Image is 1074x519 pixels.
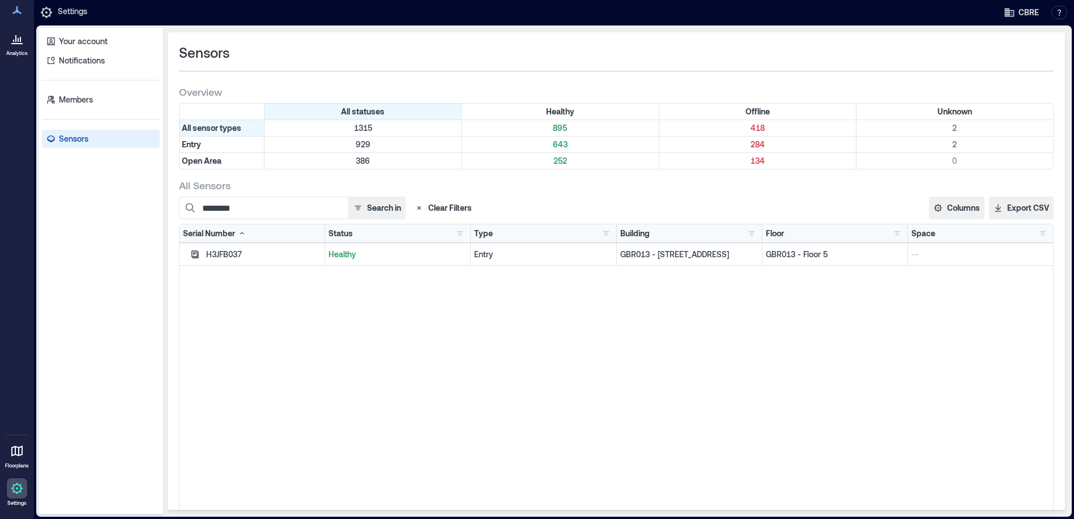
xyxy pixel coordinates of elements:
[620,228,650,239] div: Building
[265,104,462,120] div: All statuses
[662,155,854,167] p: 134
[42,130,160,148] a: Sensors
[42,91,160,109] a: Members
[662,139,854,150] p: 284
[462,104,659,120] div: Filter by Status: Healthy
[179,178,231,192] span: All Sensors
[267,122,459,134] p: 1315
[59,133,88,144] p: Sensors
[856,137,1053,152] div: Filter by Type: Entry & Status: Unknown
[42,52,160,70] a: Notifications
[856,104,1053,120] div: Filter by Status: Unknown
[620,249,758,260] p: GBR013 - [STREET_ADDRESS]
[6,50,28,57] p: Analytics
[410,197,476,219] button: Clear Filters
[474,249,612,260] div: Entry
[659,137,856,152] div: Filter by Type: Entry & Status: Offline
[180,120,265,136] div: All sensor types
[3,25,31,60] a: Analytics
[662,122,854,134] p: 418
[59,55,105,66] p: Notifications
[329,249,467,260] p: Healthy
[179,44,229,62] span: Sensors
[58,6,87,19] p: Settings
[3,475,31,510] a: Settings
[180,137,265,152] div: Filter by Type: Entry
[659,104,856,120] div: Filter by Status: Offline
[856,153,1053,169] div: Filter by Type: Open Area & Status: Unknown (0 sensors)
[659,153,856,169] div: Filter by Type: Open Area & Status: Offline
[766,249,904,260] p: GBR013 - Floor 5
[462,137,659,152] div: Filter by Type: Entry & Status: Healthy
[267,155,459,167] p: 386
[989,197,1054,219] button: Export CSV
[929,197,984,219] button: Columns
[5,462,29,469] p: Floorplans
[329,228,353,239] div: Status
[267,139,459,150] p: 929
[179,85,222,99] span: Overview
[766,228,784,239] div: Floor
[464,139,656,150] p: 643
[464,122,656,134] p: 895
[859,122,1051,134] p: 2
[59,36,108,47] p: Your account
[911,249,1050,260] p: --
[183,228,246,239] div: Serial Number
[59,94,93,105] p: Members
[348,197,406,219] button: Search in
[462,153,659,169] div: Filter by Type: Open Area & Status: Healthy
[474,228,493,239] div: Type
[911,228,935,239] div: Space
[2,437,32,473] a: Floorplans
[42,32,160,50] a: Your account
[206,249,321,260] div: H3JFB037
[1000,3,1042,22] button: CBRE
[180,153,265,169] div: Filter by Type: Open Area
[859,139,1051,150] p: 2
[859,155,1051,167] p: 0
[7,500,27,507] p: Settings
[1018,7,1039,18] span: CBRE
[464,155,656,167] p: 252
